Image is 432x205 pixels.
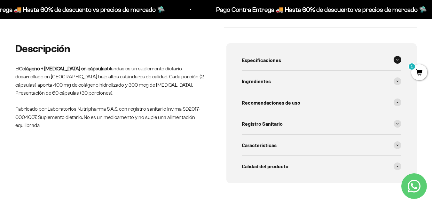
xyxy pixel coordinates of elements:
mark: 1 [408,63,416,70]
strong: Colágeno + [MEDICAL_DATA] en cápsulas [19,66,107,71]
p: Fabricado por Laboratorios Nutripharma S.A.S. con registro sanitario Invima SD2017-0004007. Suple... [15,105,206,130]
summary: Registro Sanitario [242,113,402,134]
span: Recomendaciones de uso [242,99,300,107]
span: Especificaciones [242,56,281,64]
a: 1 [411,69,427,76]
summary: Calidad del producto [242,156,402,177]
span: Ingredientes [242,77,271,85]
p: Pago Contra Entrega 🚚 Hasta 60% de descuento vs precios de mercado 🛸 [216,4,427,15]
h2: Descripción [15,43,206,54]
p: El blandas es un suplemento dietario desarrollado en [GEOGRAPHIC_DATA] bajo altos estándares de c... [15,65,206,97]
span: Características [242,141,277,149]
summary: Recomendaciones de uso [242,92,402,113]
summary: Características [242,135,402,156]
span: Calidad del producto [242,162,288,170]
span: Registro Sanitario [242,120,283,128]
summary: Especificaciones [242,50,402,71]
summary: Ingredientes [242,71,402,92]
